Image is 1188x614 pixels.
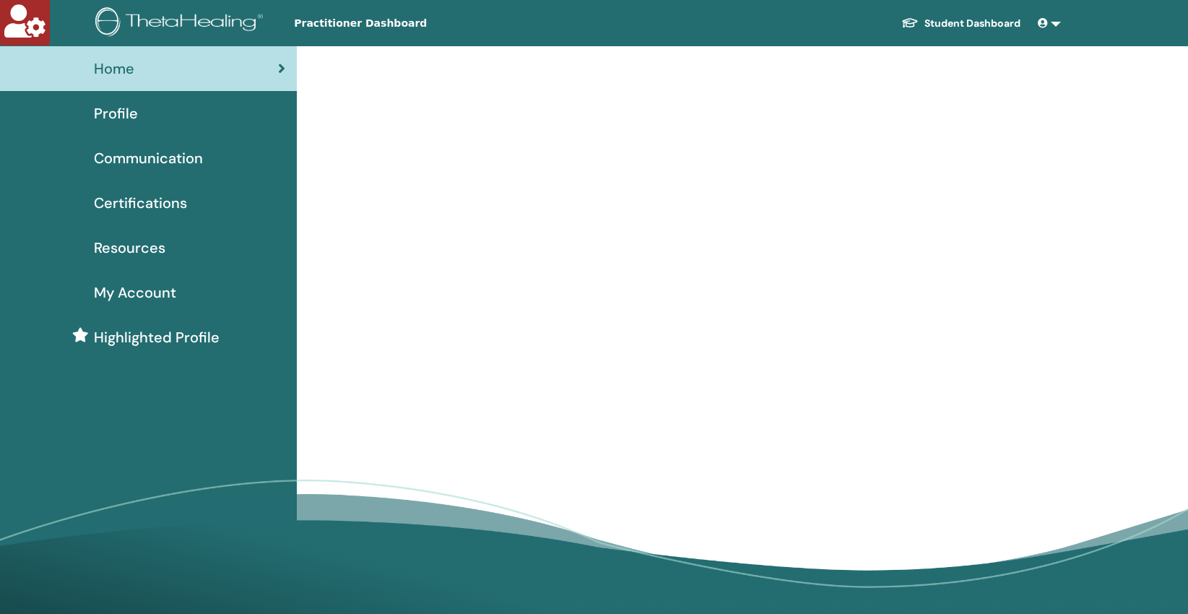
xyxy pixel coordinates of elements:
span: Communication [94,147,203,169]
span: Home [94,58,134,79]
span: Resources [94,237,165,259]
span: Practitioner Dashboard [294,16,511,31]
img: logo.png [95,7,268,40]
span: Highlighted Profile [94,327,220,348]
span: My Account [94,282,176,303]
img: graduation-cap-white.svg [901,17,919,29]
span: Certifications [94,192,187,214]
a: Student Dashboard [890,10,1032,37]
span: Profile [94,103,138,124]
